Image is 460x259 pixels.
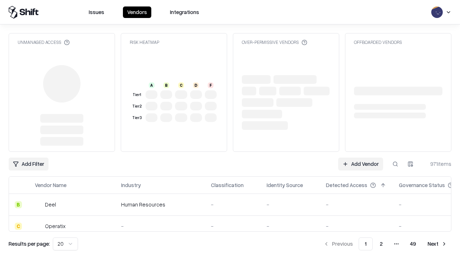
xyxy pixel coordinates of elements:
div: Offboarded Vendors [354,39,402,45]
img: Operatix [35,223,42,230]
div: B [15,201,22,208]
div: Risk Heatmap [130,39,159,45]
button: 1 [359,237,373,250]
div: Over-Permissive Vendors [242,39,307,45]
div: Unmanaged Access [18,39,70,45]
div: D [193,82,199,88]
button: Add Filter [9,158,49,171]
img: Deel [35,201,42,208]
div: Governance Status [399,181,445,189]
div: - [326,222,387,230]
div: F [208,82,213,88]
div: Classification [211,181,244,189]
div: A [149,82,155,88]
div: Deel [45,201,56,208]
div: - [121,222,199,230]
a: Add Vendor [338,158,383,171]
div: Operatix [45,222,65,230]
div: Industry [121,181,141,189]
div: 971 items [423,160,451,168]
div: B [164,82,169,88]
div: Tier 2 [131,103,143,109]
p: Results per page: [9,240,50,247]
div: - [211,201,255,208]
div: Detected Access [326,181,367,189]
button: Next [423,237,451,250]
div: C [178,82,184,88]
nav: pagination [319,237,451,250]
div: Human Resources [121,201,199,208]
div: - [326,201,387,208]
button: Issues [84,6,109,18]
div: - [267,201,314,208]
div: C [15,223,22,230]
div: Vendor Name [35,181,66,189]
div: - [211,222,255,230]
button: 2 [374,237,388,250]
div: Tier 1 [131,92,143,98]
div: - [267,222,314,230]
div: Tier 3 [131,115,143,121]
button: 49 [404,237,422,250]
button: Vendors [123,6,151,18]
button: Integrations [166,6,203,18]
div: Identity Source [267,181,303,189]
